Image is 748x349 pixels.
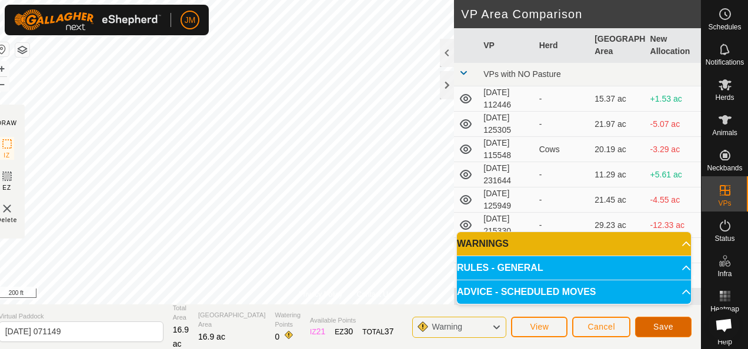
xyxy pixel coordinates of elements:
div: - [539,93,585,105]
span: JM [185,14,196,26]
th: Herd [535,28,590,63]
span: Watering Points [275,310,301,330]
span: Neckbands [707,165,742,172]
td: +1.53 ac [646,86,701,112]
span: 21 [316,327,326,336]
a: Contact Us [357,289,392,300]
span: 16.9 ac [198,332,225,341]
div: TOTAL [362,325,393,338]
span: Schedules [708,24,741,31]
th: [GEOGRAPHIC_DATA] Area [590,28,645,63]
td: 21.97 ac [590,112,645,137]
span: VPs [718,200,731,207]
td: -4.55 ac [646,187,701,213]
div: - [539,194,585,206]
div: - [539,118,585,130]
span: ADVICE - SCHEDULED MOVES [457,287,596,297]
span: Infra [717,270,732,277]
div: Open chat [708,309,740,341]
th: New Allocation [646,28,701,63]
span: Heatmap [710,306,739,313]
td: 20.19 ac [590,137,645,162]
span: RULES - GENERAL [457,263,543,273]
td: +5.61 ac [646,162,701,187]
div: Cows [539,143,585,156]
div: EZ [335,325,353,338]
span: [GEOGRAPHIC_DATA] Area [198,310,266,330]
span: Status [714,235,734,242]
span: Notifications [706,59,744,66]
span: EZ [2,183,11,192]
td: [DATE] 231644 [479,162,534,187]
p-accordion-header: RULES - GENERAL [457,256,691,280]
td: 21.45 ac [590,187,645,213]
td: -5.07 ac [646,112,701,137]
p-accordion-header: WARNINGS [457,232,691,256]
span: Warning [432,322,462,331]
p-accordion-header: ADVICE - SCHEDULED MOVES [457,280,691,304]
span: 0 [275,332,280,341]
th: VP [479,28,534,63]
span: Cancel [587,322,615,331]
span: 16.9 ac [173,325,189,348]
td: -3.29 ac [646,137,701,162]
div: IZ [310,325,325,338]
button: Map Layers [15,43,29,57]
span: Animals [712,129,737,136]
span: WARNINGS [457,239,509,249]
td: [DATE] 112446 [479,86,534,112]
span: IZ [4,151,10,160]
button: View [511,317,567,337]
button: Cancel [572,317,630,337]
td: [DATE] 115548 [479,137,534,162]
span: Save [653,322,673,331]
span: 30 [344,327,353,336]
span: Herds [715,94,734,101]
td: 29.23 ac [590,213,645,238]
td: 15.37 ac [590,86,645,112]
div: - [539,219,585,231]
span: Total Area [173,303,189,323]
a: Privacy Policy [299,289,343,300]
span: 37 [385,327,394,336]
td: [DATE] 125949 [479,187,534,213]
span: VPs with NO Pasture [483,69,561,79]
h2: VP Area Comparison [461,7,701,21]
td: [DATE] 125305 [479,112,534,137]
td: 11.29 ac [590,162,645,187]
button: Save [635,317,692,337]
span: Available Points [310,316,393,325]
img: Gallagher Logo [14,9,161,31]
td: [DATE] 215330 [479,213,534,238]
div: - [539,169,585,181]
span: View [530,322,549,331]
span: Help [717,338,732,345]
td: -12.33 ac [646,213,701,238]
